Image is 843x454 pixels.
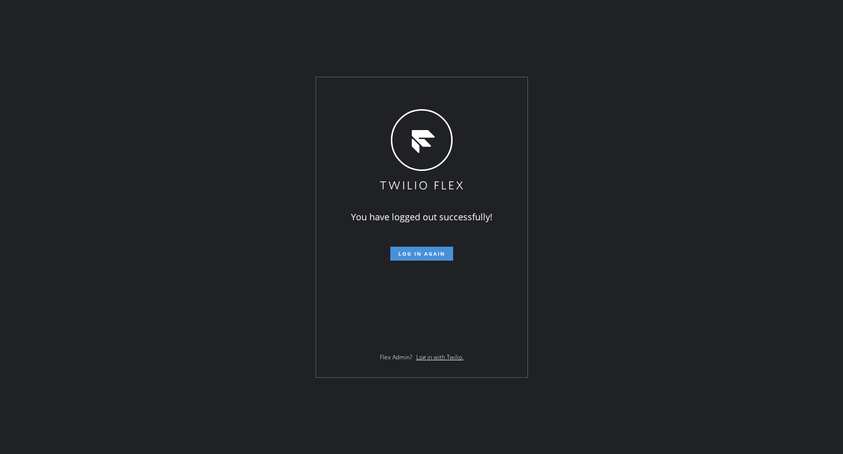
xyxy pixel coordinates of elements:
[416,353,464,361] a: Log in with Twilio.
[380,353,412,361] span: Flex Admin?
[398,250,445,257] span: Log in again
[390,247,453,261] button: Log in again
[351,211,493,223] span: You have logged out successfully!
